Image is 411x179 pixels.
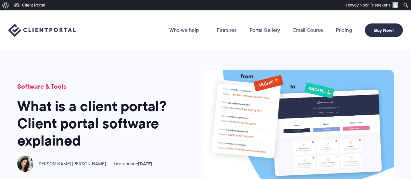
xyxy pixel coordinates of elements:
span: [PERSON_NAME] [PERSON_NAME] [37,161,106,167]
h1: What is a client portal? Client portal software explained [17,98,173,149]
a: Buy Now! [365,23,403,37]
a: Portal Gallery [250,28,280,33]
span: Last update: [114,161,152,167]
a: Software & Tools [17,82,66,91]
span: Noor Trienekens [360,3,391,7]
a: Who we help [169,28,204,33]
a: Email Course [293,28,323,33]
time: [DATE] [138,160,152,167]
a: Features [217,28,237,33]
a: Pricing [336,28,352,33]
